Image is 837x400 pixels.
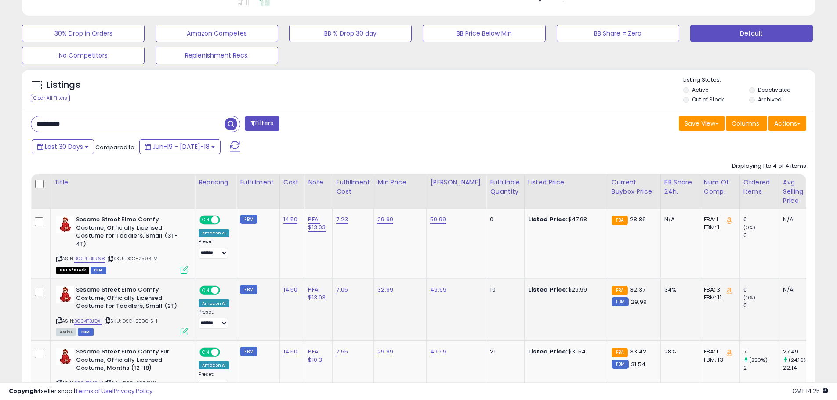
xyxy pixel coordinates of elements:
span: 33.42 [630,347,646,356]
a: 14.50 [283,347,298,356]
div: FBM: 13 [704,356,733,364]
div: N/A [783,286,812,294]
div: Preset: [199,239,229,259]
small: FBM [240,215,257,224]
a: 29.99 [377,215,393,224]
span: 29.99 [631,298,647,306]
b: Listed Price: [528,215,568,223]
button: No Competitors [22,47,145,64]
small: FBM [240,285,257,294]
span: ON [200,349,211,356]
img: 31M60GMVtLL._SL40_.jpg [56,286,74,303]
span: OFF [219,216,233,224]
div: [PERSON_NAME] [430,178,482,187]
small: (0%) [743,224,756,231]
small: FBM [240,347,257,356]
button: Save View [679,116,725,131]
button: Actions [768,116,806,131]
div: seller snap | | [9,387,152,396]
div: Avg Selling Price [783,178,815,205]
span: FBM [91,267,106,274]
button: Filters [245,116,279,131]
a: 32.99 [377,285,393,294]
a: 14.50 [283,285,298,294]
div: Title [54,178,191,187]
div: Preset: [199,309,229,329]
a: Terms of Use [75,387,112,395]
label: Deactivated [758,86,791,94]
div: 34% [664,286,693,294]
button: Amazon Competes [156,25,278,42]
img: 31M60GMVtLL._SL40_.jpg [56,348,74,365]
span: ON [200,216,211,224]
div: FBA: 1 [704,348,733,356]
span: All listings currently available for purchase on Amazon [56,328,76,336]
a: 29.99 [377,347,393,356]
div: 22.14 [783,364,819,372]
button: Last 30 Days [32,139,94,154]
div: 27.49 [783,348,819,356]
a: B004TBJQXI [74,317,102,325]
div: Min Price [377,178,423,187]
div: Amazon AI [199,361,229,369]
a: 7.05 [336,285,348,294]
b: Sesame Street Elmo Comfy Costume, Officially Licensed Costume for Toddlers, Small (2T) [76,286,183,313]
button: Replenishment Recs. [156,47,278,64]
div: 7 [743,348,779,356]
div: Ordered Items [743,178,775,196]
div: N/A [783,216,812,223]
div: FBA: 3 [704,286,733,294]
small: (250%) [749,357,768,364]
div: ASIN: [56,216,188,273]
div: BB Share 24h. [664,178,696,196]
div: $31.54 [528,348,601,356]
button: Default [690,25,813,42]
span: OFF [219,349,233,356]
div: Clear All Filters [31,94,70,102]
div: 0 [743,231,779,239]
div: Fulfillable Quantity [490,178,520,196]
div: 10 [490,286,517,294]
div: FBM: 1 [704,223,733,231]
a: 49.99 [430,285,446,294]
div: Note [308,178,329,187]
div: 28% [664,348,693,356]
span: All listings that are currently out of stock and unavailable for purchase on Amazon [56,267,89,274]
div: 2 [743,364,779,372]
img: 31M60GMVtLL._SL40_.jpg [56,216,74,233]
div: 0 [743,216,779,223]
button: BB Price Below Min [423,25,545,42]
a: 7.23 [336,215,348,224]
span: OFF [219,287,233,294]
small: FBA [612,348,628,357]
div: 21 [490,348,517,356]
a: PFA; $13.03 [308,285,326,302]
button: BB % Drop 30 day [289,25,412,42]
div: Preset: [199,371,229,391]
small: FBM [612,360,629,369]
b: Sesame Street Elmo Comfy Costume, Officially Licensed Costume for Toddlers, Small (3T-4T) [76,216,183,250]
p: Listing States: [683,76,815,84]
span: | SKU: DSG-25961S-1 [103,317,157,324]
button: BB Share = Zero [557,25,679,42]
b: Listed Price: [528,347,568,356]
span: | SKU: DSG-25961M [106,255,158,262]
a: PFA: $13.03 [308,215,326,232]
a: 59.99 [430,215,446,224]
small: FBM [612,297,629,306]
div: FBA: 1 [704,216,733,223]
small: FBA [612,286,628,295]
div: Fulfillment Cost [336,178,370,196]
div: ASIN: [56,286,188,335]
div: N/A [664,216,693,223]
small: FBA [612,216,628,225]
div: Amazon AI [199,229,229,237]
span: ON [200,287,211,294]
div: Current Buybox Price [612,178,657,196]
div: FBM: 11 [704,294,733,302]
label: Archived [758,96,782,103]
span: FBM [78,328,94,336]
span: Compared to: [95,143,136,151]
div: $29.99 [528,286,601,294]
small: (24.16%) [789,357,810,364]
